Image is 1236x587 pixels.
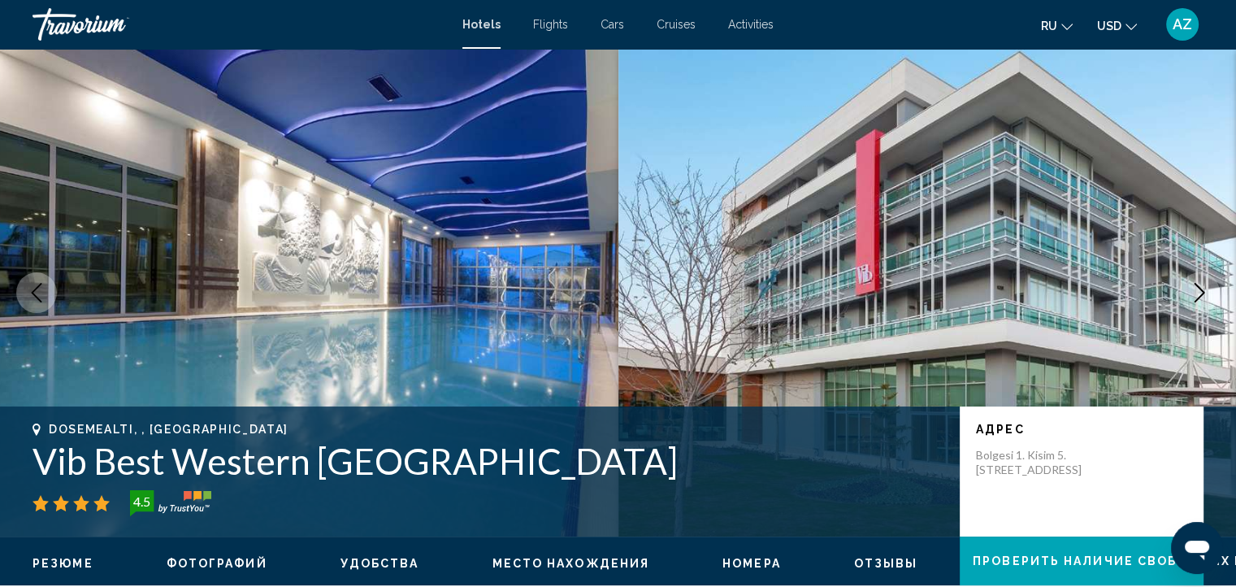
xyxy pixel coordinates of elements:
span: Удобства [340,557,419,570]
button: Next image [1179,272,1220,313]
button: Change currency [1097,14,1137,37]
button: Номера [722,556,781,571]
button: Change language [1041,14,1073,37]
span: Номера [722,557,781,570]
button: User Menu [1161,7,1203,41]
h1: Vib Best Western [GEOGRAPHIC_DATA] [33,440,943,482]
button: Удобства [340,556,419,571]
button: Резюме [33,556,93,571]
a: Flights [533,18,568,31]
p: Bolgesi 1. Kisim 5. [STREET_ADDRESS] [976,448,1106,477]
button: Место нахождения [492,556,649,571]
span: Отзывы [854,557,918,570]
button: Отзывы [854,556,918,571]
span: Фотографий [167,557,267,570]
span: AZ [1173,16,1192,33]
button: Previous image [16,272,57,313]
a: Cruises [657,18,696,31]
a: Hotels [462,18,501,31]
img: trustyou-badge-hor.svg [130,490,211,516]
iframe: Кнопка запуска окна обмена сообщениями [1171,522,1223,574]
span: Место нахождения [492,557,649,570]
p: адрес [976,423,1187,436]
a: Travorium [33,8,446,41]
button: Фотографий [167,556,267,571]
button: Проверить наличие свободных мест [960,537,1203,585]
span: USD [1097,20,1121,33]
span: ru [1041,20,1057,33]
a: Activities [728,18,774,31]
div: 4.5 [125,492,158,511]
span: Резюме [33,557,93,570]
span: Dosemealti, , [GEOGRAPHIC_DATA] [49,423,288,436]
a: Cars [601,18,624,31]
